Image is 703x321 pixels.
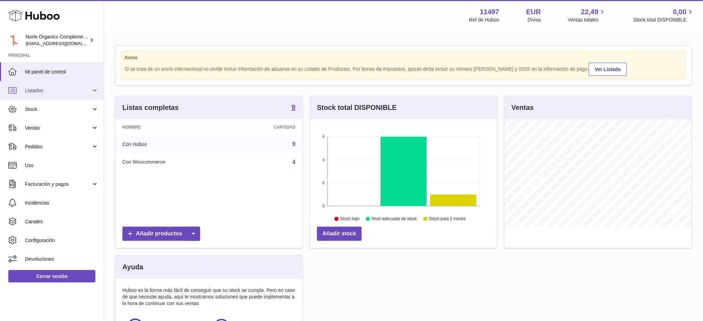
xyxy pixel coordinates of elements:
[25,200,98,206] span: Incidencias
[122,262,143,272] h3: Ayuda
[292,104,295,111] strong: 9
[340,217,360,222] text: Stock bajo
[25,144,91,150] span: Pedidos
[469,17,499,23] div: Ref de Huboo
[25,87,91,94] span: Listados
[568,17,607,23] span: Ventas totales
[125,54,683,61] strong: Aviso
[292,141,295,147] a: 9
[26,34,88,47] div: Norte Organics Complementos Alimenticios S.L.
[323,204,325,208] text: 0
[230,119,302,135] th: Cantidad
[528,17,541,23] div: Divisa
[25,218,98,225] span: Canales
[673,7,687,17] span: 0,00
[526,7,541,17] strong: EUR
[125,62,683,76] div: Si se trata de un envío internacional no olvide incluir información de aduanas en su Listado de P...
[480,7,499,17] strong: 11497
[122,287,295,307] p: Huboo es la forma más fácil de conseguir que su stock se cumpla. Pero en caso de que necesite ayu...
[25,162,98,169] span: Uso
[122,227,200,241] a: Añadir productos
[26,41,102,46] span: [EMAIL_ADDRESS][DOMAIN_NAME]
[115,119,230,135] th: Nombre
[568,7,607,23] a: 22,49 Ventas totales
[317,103,397,112] h3: Stock total DISPONIBLE
[323,135,325,139] text: 6
[317,227,362,241] a: Añadir stock
[581,7,599,17] span: 22,49
[25,181,91,188] span: Facturación y pagos
[25,256,98,262] span: Devoluciones
[323,158,325,162] text: 4
[8,35,19,45] img: norteorganics@gmail.com
[371,217,417,222] text: Nivel adecuado de stock
[634,17,695,23] span: Stock total DISPONIBLE
[292,159,295,165] a: 4
[512,103,534,112] h3: Ventas
[122,103,179,112] h3: Listas completas
[115,135,230,153] td: Con Huboo
[634,7,695,23] a: 0,00 Stock total DISPONIBLE
[25,69,98,75] span: Mi panel de control
[25,106,91,113] span: Stock
[25,237,98,244] span: Configuración
[25,125,91,131] span: Ventas
[115,153,230,171] td: Con Woocommerce
[292,104,295,112] a: 9
[589,63,627,76] a: Ver Listado
[429,217,466,222] text: Stock para 2 meses
[323,181,325,185] text: 2
[8,270,95,283] a: Cerrar sesión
